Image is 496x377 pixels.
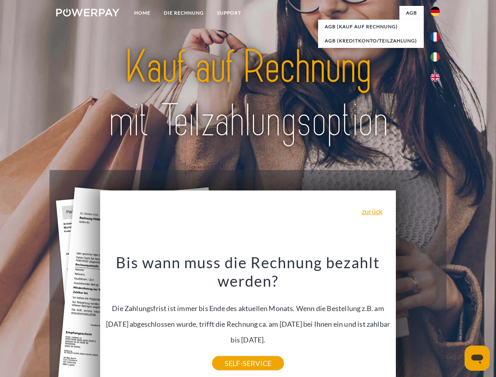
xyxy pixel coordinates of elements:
[56,9,119,16] img: logo-powerpay-white.svg
[318,34,424,48] a: AGB (Kreditkonto/Teilzahlung)
[430,73,440,82] img: en
[210,6,248,20] a: SUPPORT
[362,208,383,215] a: zurück
[105,253,392,291] h3: Bis wann muss die Rechnung bezahlt werden?
[430,52,440,62] img: it
[105,253,392,363] div: Die Zahlungsfrist ist immer bis Ende des aktuellen Monats. Wenn die Bestellung z.B. am [DATE] abg...
[128,6,157,20] a: Home
[75,38,421,150] img: title-powerpay_de.svg
[157,6,210,20] a: DIE RECHNUNG
[399,6,424,20] a: agb
[465,346,490,371] iframe: Schaltfläche zum Öffnen des Messaging-Fensters
[318,20,424,34] a: AGB (Kauf auf Rechnung)
[212,356,284,370] a: SELF-SERVICE
[430,7,440,16] img: de
[430,32,440,42] img: fr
